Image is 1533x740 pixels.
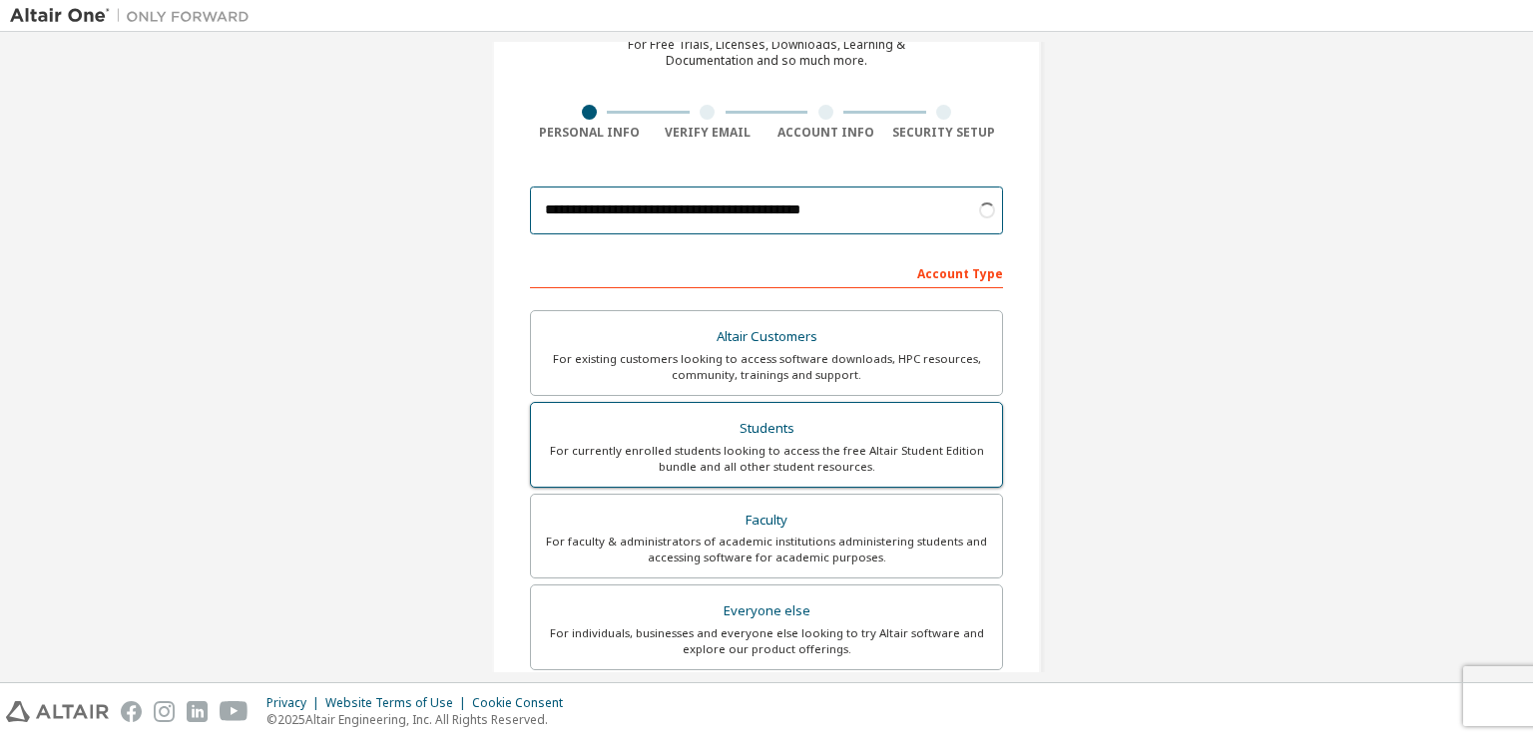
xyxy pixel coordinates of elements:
img: Altair One [10,6,259,26]
div: Account Info [766,125,885,141]
div: For currently enrolled students looking to access the free Altair Student Edition bundle and all ... [543,443,990,475]
div: Privacy [266,695,325,711]
div: Verify Email [649,125,767,141]
div: For faculty & administrators of academic institutions administering students and accessing softwa... [543,534,990,565]
div: Altair Customers [543,323,990,351]
img: linkedin.svg [187,701,208,722]
div: For individuals, businesses and everyone else looking to try Altair software and explore our prod... [543,625,990,657]
div: Cookie Consent [472,695,575,711]
img: instagram.svg [154,701,175,722]
div: For Free Trials, Licenses, Downloads, Learning & Documentation and so much more. [628,37,905,69]
div: Security Setup [885,125,1004,141]
img: facebook.svg [121,701,142,722]
div: Everyone else [543,597,990,625]
div: Account Type [530,256,1003,288]
img: youtube.svg [220,701,249,722]
div: Website Terms of Use [325,695,472,711]
img: altair_logo.svg [6,701,109,722]
div: Students [543,415,990,443]
p: © 2025 Altair Engineering, Inc. All Rights Reserved. [266,711,575,728]
div: Faculty [543,507,990,535]
div: For existing customers looking to access software downloads, HPC resources, community, trainings ... [543,351,990,383]
div: Personal Info [530,125,649,141]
